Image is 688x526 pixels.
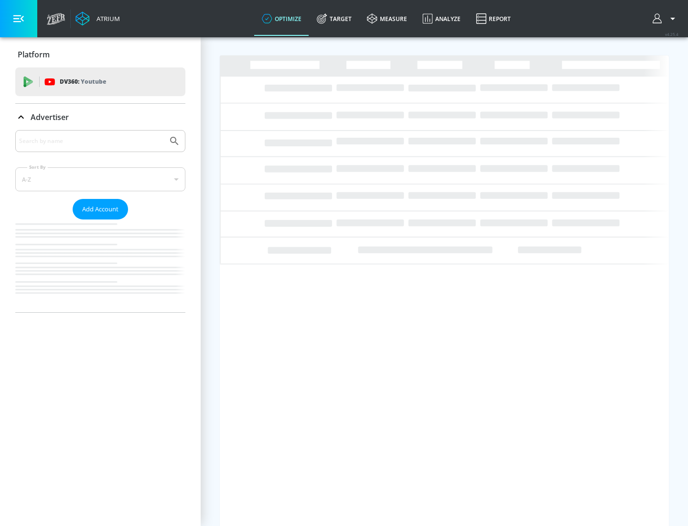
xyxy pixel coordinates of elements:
[15,219,185,312] nav: list of Advertiser
[60,77,106,87] p: DV360:
[81,77,106,87] p: Youtube
[359,1,415,36] a: measure
[15,41,185,68] div: Platform
[75,11,120,26] a: Atrium
[27,164,48,170] label: Sort By
[19,135,164,147] input: Search by name
[15,104,185,131] div: Advertiser
[309,1,359,36] a: Target
[15,67,185,96] div: DV360: Youtube
[31,112,69,122] p: Advertiser
[665,32,678,37] span: v 4.25.4
[15,130,185,312] div: Advertiser
[468,1,518,36] a: Report
[18,49,50,60] p: Platform
[415,1,468,36] a: Analyze
[93,14,120,23] div: Atrium
[15,167,185,191] div: A-Z
[254,1,309,36] a: optimize
[73,199,128,219] button: Add Account
[82,204,118,215] span: Add Account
